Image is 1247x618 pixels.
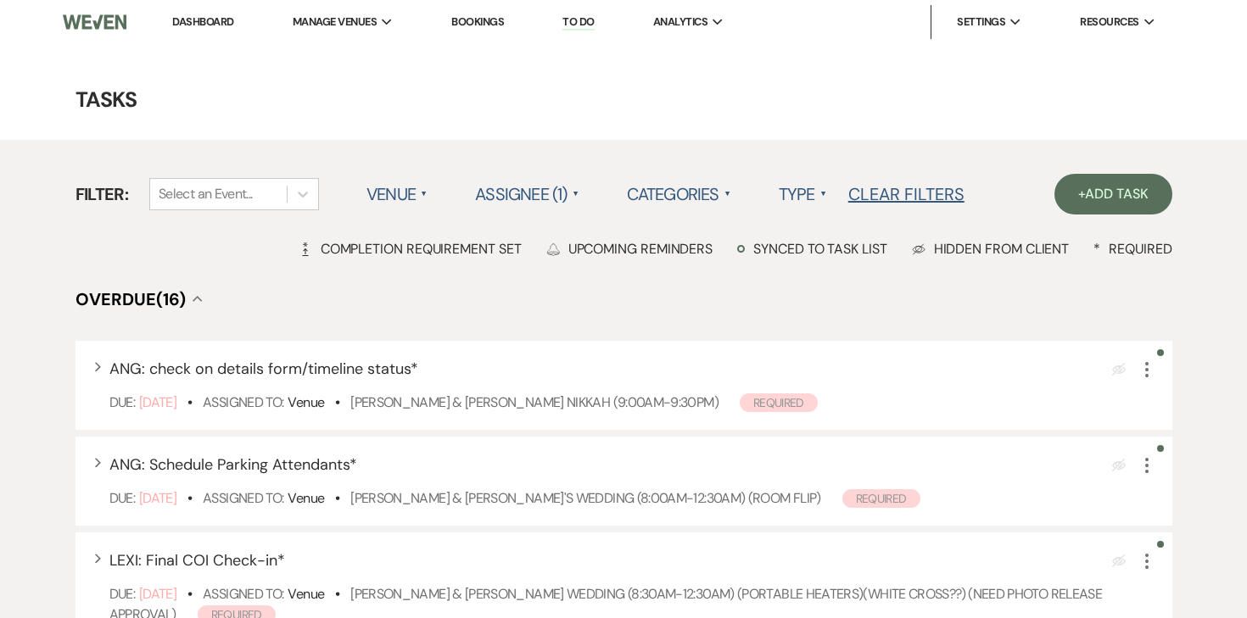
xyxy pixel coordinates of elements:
[912,240,1070,258] div: Hidden from Client
[139,393,176,411] span: [DATE]
[139,489,176,507] span: [DATE]
[159,184,252,204] div: Select an Event...
[288,585,324,603] span: Venue
[293,14,377,31] span: Manage Venues
[451,14,504,29] a: Bookings
[172,14,233,29] a: Dashboard
[573,187,579,201] span: ▲
[1080,14,1138,31] span: Resources
[109,454,357,475] span: ANG: Schedule Parking Attendants *
[740,393,818,412] span: Required
[848,186,965,203] button: Clear Filters
[109,553,285,568] button: LEXI: Final COI Check-in*
[109,457,357,472] button: ANG: Schedule Parking Attendants*
[366,179,428,209] label: Venue
[109,359,418,379] span: ANG: check on details form/timeline status *
[724,187,731,201] span: ▲
[562,14,594,31] a: To Do
[737,240,886,258] div: Synced to task list
[75,181,129,207] span: Filter:
[779,179,827,209] label: Type
[187,393,192,411] b: •
[335,585,339,603] b: •
[350,489,820,507] a: [PERSON_NAME] & [PERSON_NAME]'s Wedding (8:00am-12:30am) (ROOM FLIP)
[957,14,1005,31] span: Settings
[350,393,719,411] a: [PERSON_NAME] & [PERSON_NAME] Nikkah (9:00am-9:30pm)
[109,393,135,411] span: Due:
[187,585,192,603] b: •
[109,550,285,571] span: LEXI: Final COI Check-in *
[1054,174,1172,214] a: +Add Task
[63,4,126,40] img: Weven Logo
[335,489,339,507] b: •
[627,179,731,209] label: Categories
[288,393,324,411] span: Venue
[299,240,522,258] div: Completion Requirement Set
[13,85,1234,114] h4: Tasks
[842,489,920,508] span: Required
[187,489,192,507] b: •
[475,179,579,209] label: Assignee (1)
[335,393,339,411] b: •
[546,240,713,258] div: Upcoming Reminders
[203,585,283,603] span: Assigned To:
[109,489,135,507] span: Due:
[75,291,203,308] button: Overdue(16)
[109,361,418,376] button: ANG: check on details form/timeline status*
[820,187,827,201] span: ▲
[288,489,324,507] span: Venue
[1093,240,1172,258] div: Required
[109,585,135,603] span: Due:
[421,187,428,201] span: ▲
[203,393,283,411] span: Assigned To:
[139,585,176,603] span: [DATE]
[1085,185,1148,203] span: Add Task
[203,489,283,507] span: Assigned To:
[653,14,707,31] span: Analytics
[75,288,186,310] span: Overdue (16)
